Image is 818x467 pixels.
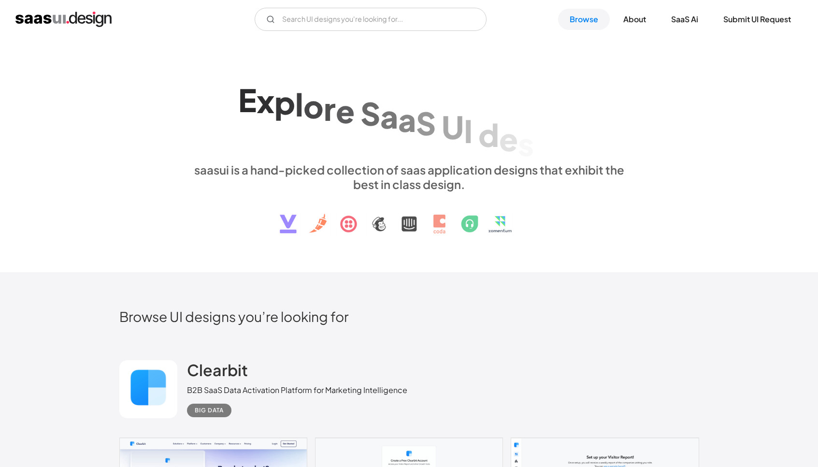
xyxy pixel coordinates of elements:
[416,104,436,142] div: S
[255,8,487,31] form: Email Form
[15,12,112,27] a: home
[274,84,295,121] div: p
[119,308,699,325] h2: Browse UI designs you’re looking for
[336,92,355,130] div: e
[612,9,658,30] a: About
[257,82,274,119] div: x
[263,191,556,242] img: text, icon, saas logo
[195,405,224,416] div: Big Data
[187,384,407,396] div: B2B SaaS Data Activation Platform for Marketing Intelligence
[187,360,248,379] h2: Clearbit
[518,125,534,162] div: s
[255,8,487,31] input: Search UI designs you're looking for...
[442,108,464,146] div: U
[324,90,336,127] div: r
[398,101,416,138] div: a
[238,81,257,118] div: E
[187,162,631,191] div: saasui is a hand-picked collection of saas application designs that exhibit the best in class des...
[712,9,803,30] a: Submit UI Request
[187,78,631,153] h1: Explore SaaS UI design patterns & interactions.
[187,360,248,384] a: Clearbit
[380,98,398,135] div: a
[464,112,473,149] div: I
[303,88,324,125] div: o
[478,117,499,154] div: d
[499,121,518,158] div: e
[295,86,303,123] div: l
[660,9,710,30] a: SaaS Ai
[360,95,380,132] div: S
[558,9,610,30] a: Browse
